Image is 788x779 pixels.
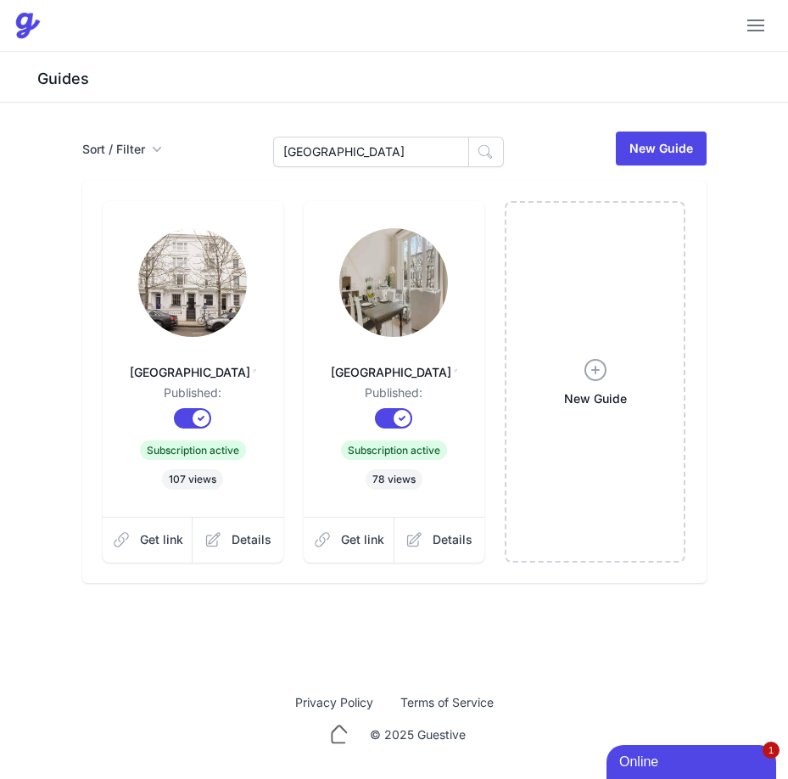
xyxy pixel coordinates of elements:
span: [GEOGRAPHIC_DATA] [331,364,457,381]
span: 107 views [162,469,223,490]
dd: Published: [130,384,256,408]
a: Privacy Policy [282,694,387,711]
input: Search Guides [273,137,469,167]
a: Terms of Service [387,694,507,711]
span: Details [433,531,472,548]
button: Sort / Filter [82,141,162,158]
a: Get link [103,517,194,563]
span: New Guide [564,390,627,407]
img: Your Company [14,12,41,39]
span: 78 views [366,469,422,490]
div: © 2025 Guestive [370,726,466,743]
a: [GEOGRAPHIC_DATA] [130,344,256,384]
h3: Guides [34,69,788,89]
a: Details [394,517,485,563]
a: [GEOGRAPHIC_DATA] [331,344,457,384]
span: Subscription active [140,440,246,460]
a: New Guide [505,201,685,563]
dd: Published: [331,384,457,408]
span: Get link [341,531,384,548]
a: Details [193,517,283,563]
a: Get link [304,517,395,563]
img: q0amnqew80xe7cywawj0kkavc708 [339,228,448,337]
span: [GEOGRAPHIC_DATA] [130,364,256,381]
span: Details [232,531,271,548]
iframe: chat widget [606,742,780,779]
span: Get link [140,531,183,548]
span: Subscription active [341,440,447,460]
img: owetffh7skt6jvhoox9cnngxh4zu [138,228,247,337]
a: New Guide [616,132,707,165]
